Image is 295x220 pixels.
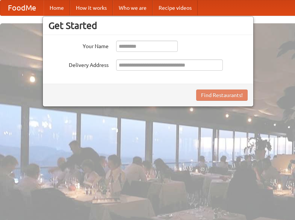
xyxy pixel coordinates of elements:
[0,0,44,15] a: FoodMe
[153,0,198,15] a: Recipe videos
[48,59,109,69] label: Delivery Address
[113,0,153,15] a: Who we are
[196,90,248,101] button: Find Restaurants!
[48,20,248,31] h3: Get Started
[70,0,113,15] a: How it works
[48,41,109,50] label: Your Name
[44,0,70,15] a: Home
